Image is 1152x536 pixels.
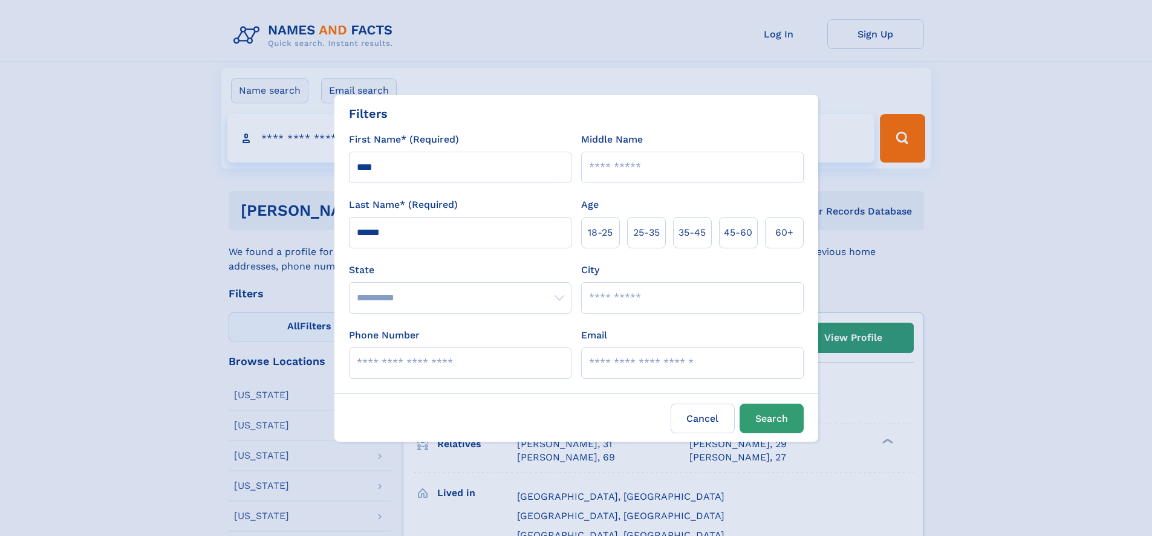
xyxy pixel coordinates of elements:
[740,404,804,433] button: Search
[679,225,706,240] span: 35‑45
[775,225,793,240] span: 60+
[581,132,643,147] label: Middle Name
[724,225,752,240] span: 45‑60
[633,225,660,240] span: 25‑35
[581,328,607,343] label: Email
[581,263,599,277] label: City
[588,225,613,240] span: 18‑25
[581,198,599,212] label: Age
[349,132,459,147] label: First Name* (Required)
[349,198,458,212] label: Last Name* (Required)
[349,105,388,123] div: Filters
[349,263,571,277] label: State
[349,328,420,343] label: Phone Number
[671,404,735,433] label: Cancel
